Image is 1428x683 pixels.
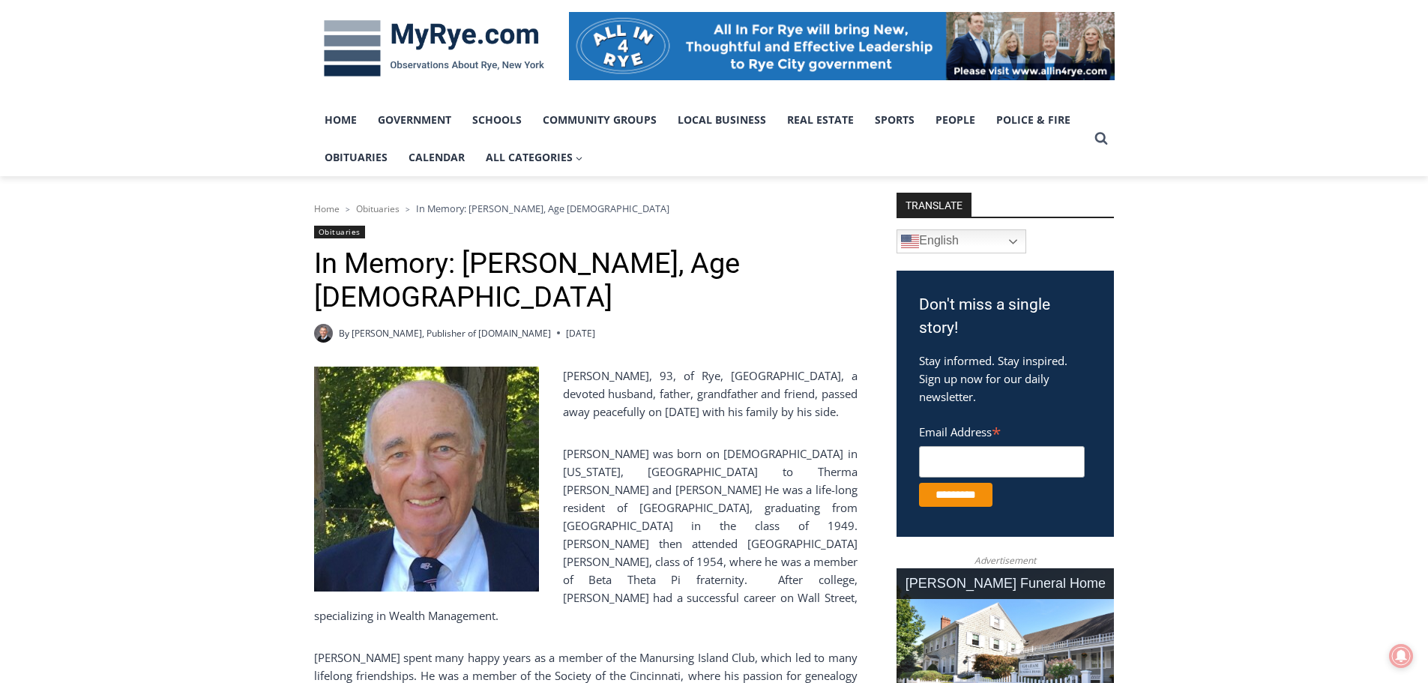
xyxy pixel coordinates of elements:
[314,101,1088,177] nav: Primary Navigation
[864,101,925,139] a: Sports
[314,202,340,215] a: Home
[314,226,365,238] a: Obituaries
[352,327,551,340] a: [PERSON_NAME], Publisher of [DOMAIN_NAME]
[339,326,349,340] span: By
[416,202,669,215] span: In Memory: [PERSON_NAME], Age [DEMOGRAPHIC_DATA]
[314,367,858,421] p: [PERSON_NAME], 93, of Rye, [GEOGRAPHIC_DATA], a devoted husband, father, grandfather and friend, ...
[406,204,410,214] span: >
[361,145,726,187] a: Intern @ [DOMAIN_NAME]
[475,139,594,176] button: Child menu of All Categories
[667,101,777,139] a: Local Business
[566,326,595,340] time: [DATE]
[314,247,858,315] h1: In Memory: [PERSON_NAME], Age [DEMOGRAPHIC_DATA]
[986,101,1081,139] a: Police & Fire
[398,139,475,176] a: Calendar
[346,204,350,214] span: >
[462,101,532,139] a: Schools
[897,193,971,217] strong: TRANSLATE
[314,101,367,139] a: Home
[314,445,858,625] p: [PERSON_NAME] was born on [DEMOGRAPHIC_DATA] in [US_STATE], [GEOGRAPHIC_DATA] to Therma [PERSON_N...
[777,101,864,139] a: Real Estate
[314,201,858,216] nav: Breadcrumbs
[569,12,1115,79] img: All in for Rye
[959,553,1051,568] span: Advertisement
[919,352,1091,406] p: Stay informed. Stay inspired. Sign up now for our daily newsletter.
[356,202,400,215] a: Obituaries
[314,367,539,592] img: Obituary - Richard Allen Hynson
[4,154,147,211] span: Open Tues. - Sun. [PHONE_NUMBER]
[532,101,667,139] a: Community Groups
[897,229,1026,253] a: English
[925,101,986,139] a: People
[392,149,695,183] span: Intern @ [DOMAIN_NAME]
[1088,125,1115,152] button: View Search Form
[367,101,462,139] a: Government
[314,139,398,176] a: Obituaries
[379,1,708,145] div: "[PERSON_NAME] and I covered the [DATE] Parade, which was a really eye opening experience as I ha...
[1,151,151,187] a: Open Tues. - Sun. [PHONE_NUMBER]
[154,94,213,179] div: "the precise, almost orchestrated movements of cutting and assembling sushi and [PERSON_NAME] mak...
[314,324,333,343] a: Author image
[314,10,554,88] img: MyRye.com
[901,232,919,250] img: en
[919,293,1091,340] h3: Don't miss a single story!
[897,568,1114,599] div: [PERSON_NAME] Funeral Home
[919,417,1085,444] label: Email Address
